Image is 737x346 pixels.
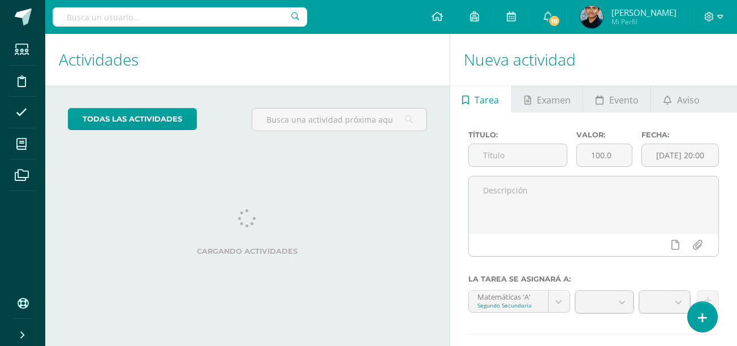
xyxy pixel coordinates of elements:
a: Examen [512,85,583,113]
a: Matemáticas 'A'Segundo Secundaria [469,291,570,312]
label: Cargando actividades [68,247,427,256]
a: Tarea [450,85,511,113]
input: Título [469,144,567,166]
h1: Nueva actividad [464,34,723,85]
div: Matemáticas 'A' [477,291,540,301]
span: Examen [537,86,571,114]
label: Valor: [576,131,632,139]
div: Segundo Secundaria [477,301,540,309]
span: Aviso [677,86,700,114]
span: [PERSON_NAME] [611,7,676,18]
span: 18 [548,15,561,27]
span: Mi Perfil [611,17,676,27]
label: Título: [468,131,567,139]
a: Evento [583,85,650,113]
label: La tarea se asignará a: [468,275,719,283]
label: Fecha: [641,131,719,139]
span: Evento [609,86,639,114]
a: Aviso [651,85,712,113]
span: Tarea [475,86,499,114]
img: 34b7d2815c833d3d4a9d7dedfdeadf41.png [580,6,603,28]
input: Fecha de entrega [642,144,718,166]
input: Puntos máximos [577,144,632,166]
input: Busca una actividad próxima aquí... [252,109,426,131]
a: todas las Actividades [68,108,197,130]
input: Busca un usuario... [53,7,307,27]
h1: Actividades [59,34,436,85]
